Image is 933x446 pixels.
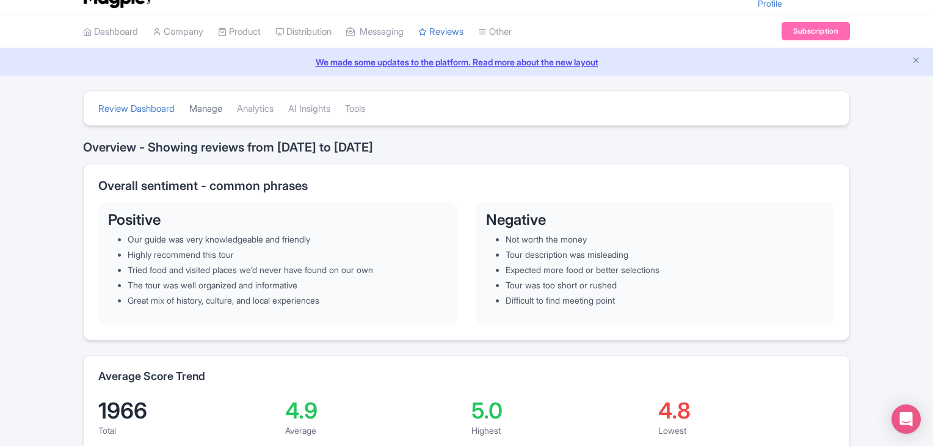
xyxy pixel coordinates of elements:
[98,370,205,382] h2: Average Score Trend
[345,92,365,126] a: Tools
[83,15,138,49] a: Dashboard
[153,15,203,49] a: Company
[478,15,512,49] a: Other
[237,92,274,126] a: Analytics
[128,233,447,246] li: Our guide was very knowledgeable and friendly
[285,424,462,437] div: Average
[506,233,825,246] li: Not worth the money
[128,294,447,307] li: Great mix of history, culture, and local experiences
[128,263,447,276] li: Tried food and visited places we’d never have found on our own
[189,92,222,126] a: Manage
[128,279,447,291] li: The tour was well organized and informative
[285,400,462,422] div: 4.9
[891,404,921,434] div: Open Intercom Messenger
[346,15,404,49] a: Messaging
[83,141,850,154] h2: Overview - Showing reviews from [DATE] to [DATE]
[98,92,175,126] a: Review Dashboard
[98,400,275,422] div: 1966
[98,179,835,192] h2: Overall sentiment - common phrases
[506,294,825,307] li: Difficult to find meeting point
[418,15,463,49] a: Reviews
[658,424,835,437] div: Lowest
[128,248,447,261] li: Highly recommend this tour
[486,212,825,228] h3: Negative
[658,400,835,422] div: 4.8
[288,92,330,126] a: AI Insights
[506,263,825,276] li: Expected more food or better selections
[7,56,926,68] a: We made some updates to the platform. Read more about the new layout
[471,424,648,437] div: Highest
[506,248,825,261] li: Tour description was misleading
[98,424,275,437] div: Total
[782,22,850,40] a: Subscription
[108,212,447,228] h3: Positive
[912,54,921,68] button: Close announcement
[471,400,648,422] div: 5.0
[275,15,332,49] a: Distribution
[506,279,825,291] li: Tour was too short or rushed
[218,15,261,49] a: Product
